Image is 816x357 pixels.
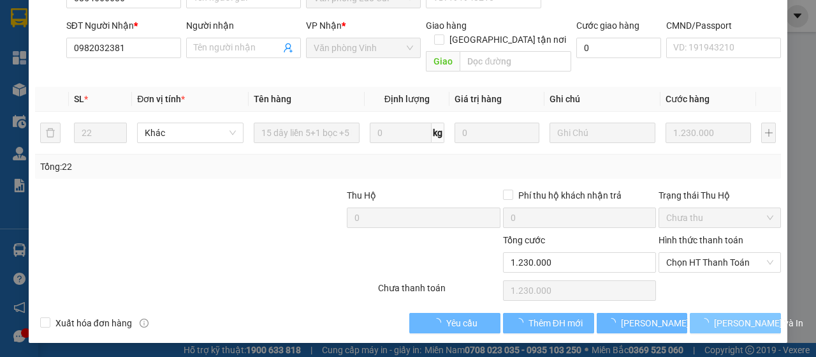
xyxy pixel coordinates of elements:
[666,123,751,143] input: 0
[40,123,61,143] button: delete
[384,94,430,104] span: Định lượng
[714,316,803,330] span: [PERSON_NAME] và In
[666,208,773,227] span: Chưa thu
[50,316,137,330] span: Xuất hóa đơn hàng
[455,94,502,104] span: Giá trị hàng
[597,313,688,333] button: [PERSON_NAME] thay đổi
[460,51,571,72] input: Dọc đường
[432,123,444,143] span: kg
[314,38,413,57] span: Văn phòng Vinh
[145,123,235,142] span: Khác
[607,318,621,327] span: loading
[254,94,291,104] span: Tên hàng
[283,43,293,53] span: user-add
[666,253,773,272] span: Chọn HT Thanh Toán
[544,87,660,112] th: Ghi chú
[186,19,301,33] div: Người nhận
[576,38,661,58] input: Cước giao hàng
[377,281,502,303] div: Chưa thanh toán
[74,94,84,104] span: SL
[426,51,460,72] span: Giao
[700,318,714,327] span: loading
[347,190,376,201] span: Thu Hộ
[761,123,776,143] button: plus
[426,20,467,31] span: Giao hàng
[444,33,571,47] span: [GEOGRAPHIC_DATA] tận nơi
[576,20,639,31] label: Cước giao hàng
[503,235,545,245] span: Tổng cước
[690,313,781,333] button: [PERSON_NAME] và In
[409,313,500,333] button: Yêu cầu
[666,94,710,104] span: Cước hàng
[140,319,149,328] span: info-circle
[306,20,342,31] span: VP Nhận
[40,160,316,174] div: Tổng: 22
[455,123,539,143] input: 0
[432,318,446,327] span: loading
[513,188,627,202] span: Phí thu hộ khách nhận trả
[659,188,781,202] div: Trạng thái Thu Hộ
[66,19,181,33] div: SĐT Người Nhận
[659,235,743,245] label: Hình thức thanh toán
[503,313,594,333] button: Thêm ĐH mới
[621,316,723,330] span: [PERSON_NAME] thay đổi
[528,316,583,330] span: Thêm ĐH mới
[666,19,781,33] div: CMND/Passport
[514,318,528,327] span: loading
[446,316,477,330] span: Yêu cầu
[550,123,655,143] input: Ghi Chú
[254,123,360,143] input: VD: Bàn, Ghế
[137,94,185,104] span: Đơn vị tính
